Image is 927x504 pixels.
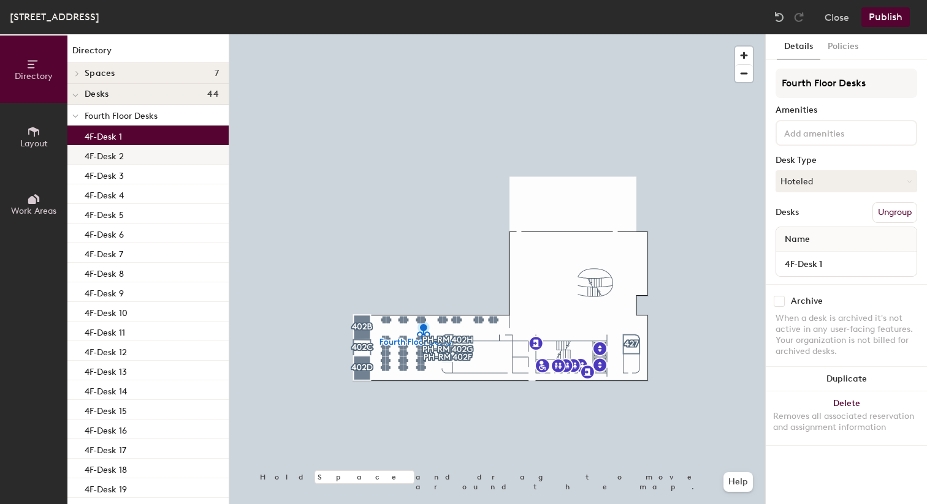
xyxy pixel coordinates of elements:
p: 4F-Desk 6 [85,226,124,240]
img: Undo [773,11,785,23]
p: 4F-Desk 14 [85,383,127,397]
button: DeleteRemoves all associated reservation and assignment information [766,391,927,445]
p: 4F-Desk 3 [85,167,124,181]
p: 4F-Desk 1 [85,128,122,142]
span: Fourth Floor Desks [85,111,158,121]
span: Name [779,228,816,250]
button: Hoteled [776,170,917,192]
p: 4F-Desk 2 [85,148,124,162]
div: When a desk is archived it's not active in any user-facing features. Your organization is not bil... [776,313,917,357]
div: Desks [776,208,799,217]
button: Ungroup [872,202,917,223]
p: 4F-Desk 15 [85,402,127,416]
span: Desks [85,89,109,99]
div: Archive [791,296,823,306]
span: 44 [207,89,219,99]
p: 4F-Desk 19 [85,481,127,495]
input: Unnamed desk [779,255,914,273]
p: 4F-Desk 10 [85,304,128,318]
h1: Directory [67,44,229,63]
p: 4F-Desk 7 [85,246,123,260]
div: Desk Type [776,156,917,165]
p: 4F-Desk 16 [85,422,127,436]
p: 4F-Desk 17 [85,442,126,456]
button: Policies [820,34,866,59]
div: [STREET_ADDRESS] [10,9,99,24]
button: Details [777,34,820,59]
p: 4F-Desk 9 [85,285,124,299]
span: 7 [215,69,219,78]
p: 4F-Desk 11 [85,324,125,338]
button: Publish [861,7,910,27]
input: Add amenities [782,125,892,140]
div: Removes all associated reservation and assignment information [773,411,920,433]
p: 4F-Desk 12 [85,344,127,358]
p: 4F-Desk 18 [85,461,127,475]
button: Help [723,472,753,492]
span: Directory [15,71,53,81]
p: 4F-Desk 13 [85,363,127,377]
span: Layout [20,138,48,149]
button: Close [825,7,849,27]
span: Work Areas [11,206,56,216]
p: 4F-Desk 8 [85,265,124,279]
div: Amenities [776,105,917,115]
button: Duplicate [766,367,927,391]
p: 4F-Desk 4 [85,187,124,201]
p: 4F-Desk 5 [85,206,124,220]
img: Redo [793,11,805,23]
span: Spaces [85,69,115,78]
